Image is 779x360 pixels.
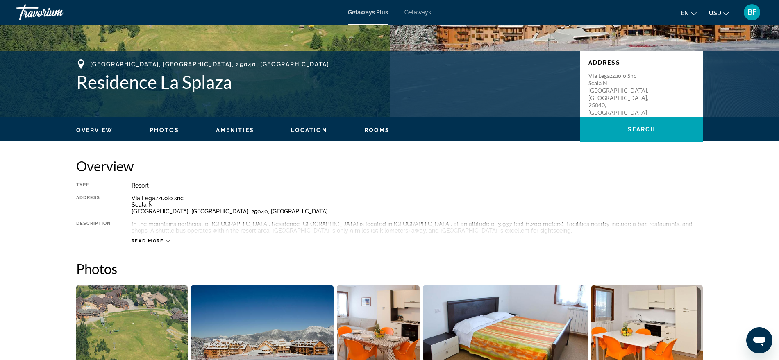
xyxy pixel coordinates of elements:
h1: Residence La Splaza [76,71,572,93]
span: USD [709,10,721,16]
button: Photos [150,127,179,134]
button: Location [291,127,327,134]
span: Read more [132,238,164,244]
button: Rooms [364,127,390,134]
button: Read more [132,238,170,244]
button: Amenities [216,127,254,134]
h2: Overview [76,158,703,174]
button: Change language [681,7,697,19]
span: BF [747,8,756,16]
span: [GEOGRAPHIC_DATA], [GEOGRAPHIC_DATA], 25040, [GEOGRAPHIC_DATA] [90,61,329,68]
span: Search [628,126,656,133]
h2: Photos [76,260,703,277]
button: Overview [76,127,113,134]
span: en [681,10,689,16]
a: Getaways Plus [348,9,388,16]
div: Description [76,221,111,234]
button: Change currency [709,7,729,19]
div: Resort [132,182,703,189]
div: Type [76,182,111,189]
button: Search [580,117,703,142]
div: Via Legazzuolo snc Scala N [GEOGRAPHIC_DATA], [GEOGRAPHIC_DATA], 25040, [GEOGRAPHIC_DATA] [132,195,703,215]
p: Address [588,59,695,66]
iframe: Button to launch messaging window [746,327,772,353]
div: Address [76,195,111,215]
a: Travorium [16,2,98,23]
p: Via Legazzuolo snc Scala N [GEOGRAPHIC_DATA], [GEOGRAPHIC_DATA], 25040, [GEOGRAPHIC_DATA] [588,72,654,116]
div: In the mountains northeast of [GEOGRAPHIC_DATA], Residence [GEOGRAPHIC_DATA] is located in [GEOGR... [132,221,703,234]
button: User Menu [741,4,763,21]
a: Getaways [404,9,431,16]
